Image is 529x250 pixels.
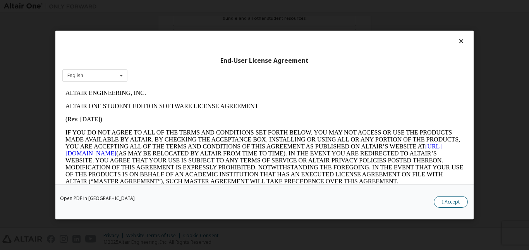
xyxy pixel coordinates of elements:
div: End-User License Agreement [62,57,467,65]
p: (Rev. [DATE]) [3,29,401,36]
p: ALTAIR ONE STUDENT EDITION SOFTWARE LICENSE AGREEMENT [3,16,401,23]
p: IF YOU DO NOT AGREE TO ALL OF THE TERMS AND CONDITIONS SET FORTH BELOW, YOU MAY NOT ACCESS OR USE... [3,43,401,98]
a: Open PDF in [GEOGRAPHIC_DATA] [60,196,135,201]
div: English [67,73,83,78]
button: I Accept [434,196,468,208]
p: ALTAIR ENGINEERING, INC. [3,3,401,10]
a: [URL][DOMAIN_NAME] [3,57,380,70]
p: This Altair One Student Edition Software License Agreement (“Agreement”) is between Altair Engine... [3,105,401,133]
